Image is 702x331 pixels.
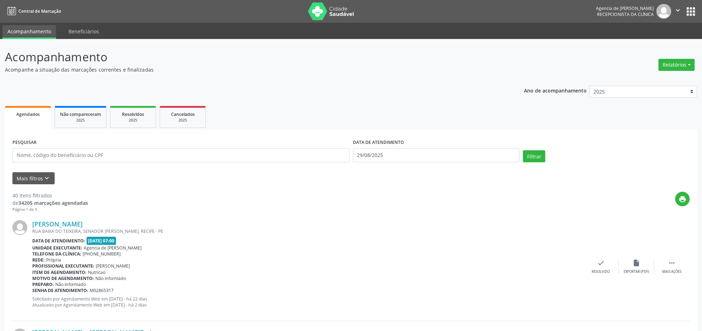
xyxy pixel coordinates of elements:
[5,5,61,17] a: Central de Marcação
[32,238,85,244] b: Data de atendimento:
[55,281,86,287] span: Não informado
[46,257,61,263] span: Própria
[674,6,682,14] i: 
[88,269,105,275] span: Nutricao
[675,192,690,206] button: print
[32,245,82,251] b: Unidade executante:
[12,148,349,162] input: Nome, código do beneficiário ou CPF
[668,259,676,267] i: 
[5,66,490,73] p: Acompanhe a situação das marcações correntes e finalizadas
[90,287,114,293] span: M02865317
[656,4,671,19] img: img
[658,59,695,71] button: Relatórios
[32,275,94,281] b: Motivo de agendamento:
[63,25,104,38] a: Beneficiários
[12,172,55,185] button: Mais filtroskeyboard_arrow_down
[171,111,195,117] span: Cancelados
[353,137,404,148] label: DATA DE ATENDIMENTO
[32,220,83,228] a: [PERSON_NAME]
[18,8,61,14] span: Central de Marcação
[12,137,37,148] label: PESQUISAR
[596,5,654,11] div: Agencia de [PERSON_NAME]
[12,192,88,199] div: 40 itens filtrados
[12,199,88,207] div: de
[524,86,587,95] p: Ano de acompanhamento
[18,200,88,206] strong: 34205 marcações agendadas
[96,263,130,269] span: [PERSON_NAME]
[685,5,697,18] button: apps
[662,269,681,274] div: Mais ações
[32,269,87,275] b: Item de agendamento:
[671,4,685,19] button: 
[60,111,101,117] span: Não compareceram
[83,251,121,257] span: [PHONE_NUMBER]
[122,111,144,117] span: Resolvidos
[624,269,649,274] div: Exportar (PDF)
[5,48,490,66] p: Acompanhamento
[12,207,88,213] div: Página 1 de 3
[353,148,520,162] input: Selecione um intervalo
[32,263,94,269] b: Profissional executante:
[32,287,88,293] b: Senha de atendimento:
[523,150,545,162] button: Filtrar
[2,25,56,39] a: Acompanhamento
[597,259,605,267] i: check
[84,245,142,251] span: Agencia de [PERSON_NAME]
[43,174,51,182] i: keyboard_arrow_down
[597,11,654,17] span: Recepcionista da clínica
[87,237,116,245] span: [DATE] 07:00
[115,118,151,123] div: 2025
[12,220,27,235] img: img
[60,118,101,123] div: 2025
[32,281,54,287] b: Preparo:
[679,195,686,203] i: print
[165,118,200,123] div: 2025
[32,228,583,234] div: RUA BAIXA DO TEIXEIRA, SENADOR [PERSON_NAME], RECIFE - PE
[32,296,583,308] p: Solicitado por Agendamento Web em [DATE] - há 22 dias Atualizado por Agendamento Web em [DATE] - ...
[16,111,40,117] span: Agendados
[32,251,81,257] b: Telefone da clínica:
[632,259,640,267] i: insert_drive_file
[95,275,126,281] span: Não informado
[592,269,610,274] div: Resolvido
[32,257,45,263] b: Rede:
